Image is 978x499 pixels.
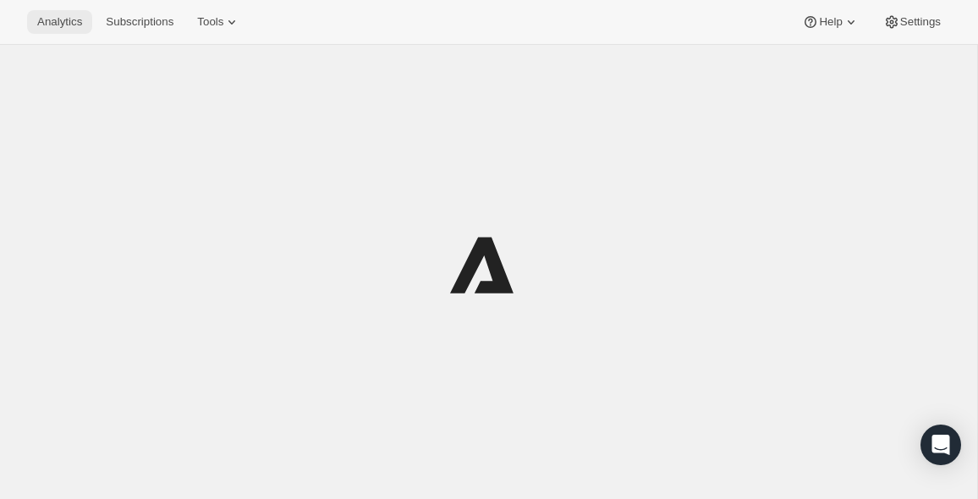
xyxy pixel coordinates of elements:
div: Open Intercom Messenger [920,425,961,465]
span: Subscriptions [106,15,173,29]
span: Help [819,15,842,29]
button: Subscriptions [96,10,184,34]
span: Tools [197,15,223,29]
button: Tools [187,10,250,34]
button: Settings [873,10,951,34]
span: Settings [900,15,941,29]
button: Help [792,10,869,34]
span: Analytics [37,15,82,29]
button: Analytics [27,10,92,34]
